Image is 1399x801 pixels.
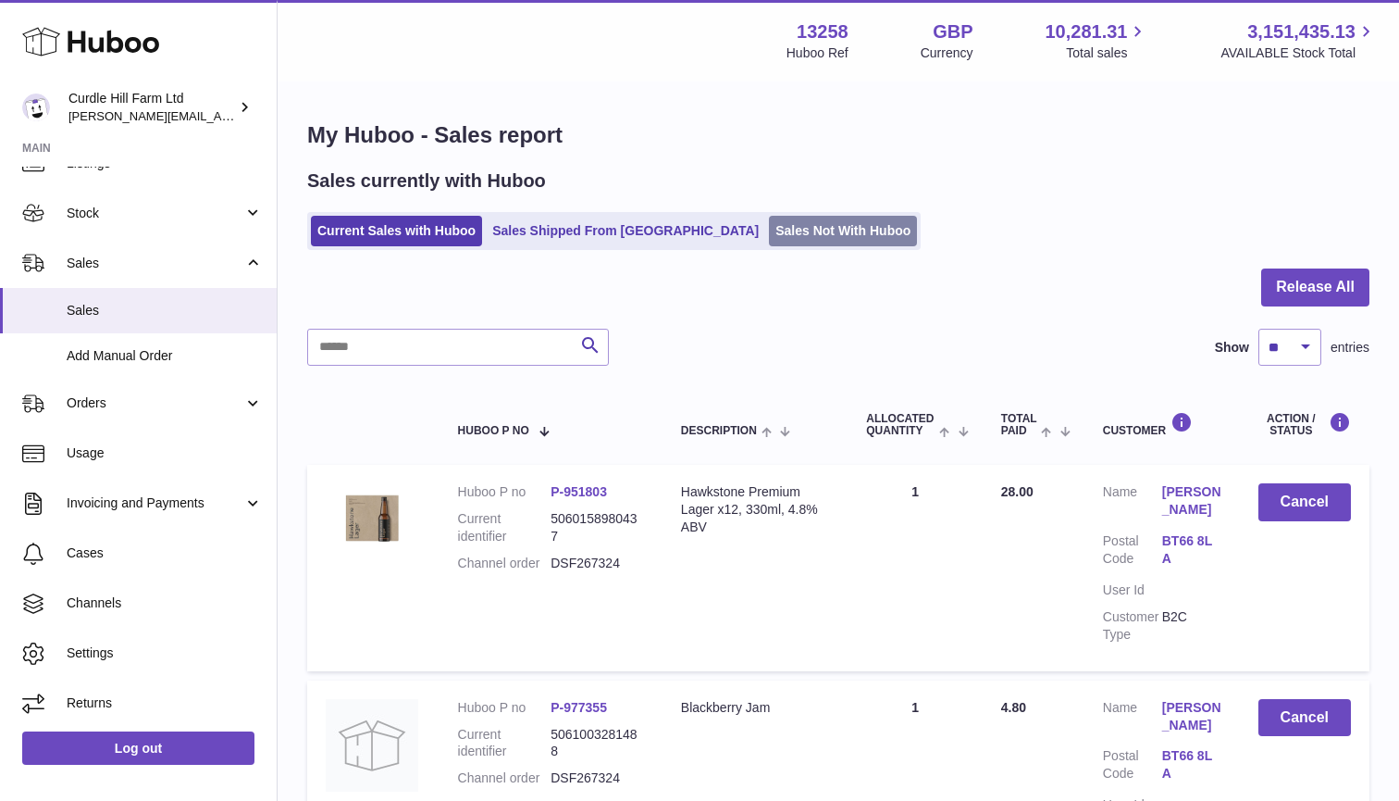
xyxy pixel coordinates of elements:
[551,555,644,572] dd: DSF267324
[458,510,551,545] dt: Current identifier
[1162,699,1221,734] a: [PERSON_NAME]
[1045,19,1127,44] span: 10,281.31
[458,699,551,717] dt: Huboo P no
[1103,608,1162,644] dt: Customer Type
[458,425,529,437] span: Huboo P no
[67,594,263,612] span: Channels
[67,302,263,319] span: Sales
[67,394,243,412] span: Orders
[326,483,418,553] img: 132581708521438.jpg
[681,699,829,717] div: Blackberry Jam
[307,120,1369,150] h1: My Huboo - Sales report
[1261,269,1369,307] button: Release All
[551,726,644,761] dd: 5061003281488
[1103,747,1162,787] dt: Postal Code
[67,695,263,712] span: Returns
[1162,747,1221,782] a: BT66 8LA
[1001,413,1037,437] span: Total paid
[933,19,972,44] strong: GBP
[769,216,917,246] a: Sales Not With Huboo
[458,770,551,787] dt: Channel order
[1001,700,1026,715] span: 4.80
[307,169,546,194] h2: Sales currently with Huboo
[67,645,263,662] span: Settings
[1331,339,1369,357] span: entries
[921,44,973,62] div: Currency
[1258,699,1351,737] button: Cancel
[866,413,935,437] span: ALLOCATED Quantity
[311,216,482,246] a: Current Sales with Huboo
[1215,339,1249,357] label: Show
[486,216,765,246] a: Sales Shipped From [GEOGRAPHIC_DATA]
[1162,532,1221,568] a: BT66 8LA
[1162,483,1221,519] a: [PERSON_NAME]
[67,444,263,462] span: Usage
[551,484,607,499] a: P-951803
[1103,412,1221,437] div: Customer
[786,44,848,62] div: Huboo Ref
[68,90,235,125] div: Curdle Hill Farm Ltd
[681,483,829,536] div: Hawkstone Premium Lager x12, 330ml, 4.8% ABV
[797,19,848,44] strong: 13258
[1220,19,1377,62] a: 3,151,435.13 AVAILABLE Stock Total
[458,483,551,501] dt: Huboo P no
[1220,44,1377,62] span: AVAILABLE Stock Total
[551,770,644,787] dd: DSF267324
[1103,483,1162,523] dt: Name
[22,94,50,121] img: miranda@diddlysquatfarmshop.com
[1162,608,1221,644] dd: B2C
[67,255,243,272] span: Sales
[681,425,757,437] span: Description
[1103,582,1162,599] dt: User Id
[67,347,263,365] span: Add Manual Order
[67,544,263,562] span: Cases
[458,726,551,761] dt: Current identifier
[1103,699,1162,739] dt: Name
[67,494,243,512] span: Invoicing and Payments
[68,108,371,123] span: [PERSON_NAME][EMAIL_ADDRESS][DOMAIN_NAME]
[22,732,254,765] a: Log out
[1258,483,1351,521] button: Cancel
[848,465,982,670] td: 1
[458,555,551,572] dt: Channel order
[551,510,644,545] dd: 5060158980437
[1001,484,1034,499] span: 28.00
[1045,19,1148,62] a: 10,281.31 Total sales
[67,205,243,222] span: Stock
[1103,532,1162,572] dt: Postal Code
[551,700,607,715] a: P-977355
[1258,412,1351,437] div: Action / Status
[1247,19,1356,44] span: 3,151,435.13
[1066,44,1148,62] span: Total sales
[326,699,418,792] img: no-photo.jpg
